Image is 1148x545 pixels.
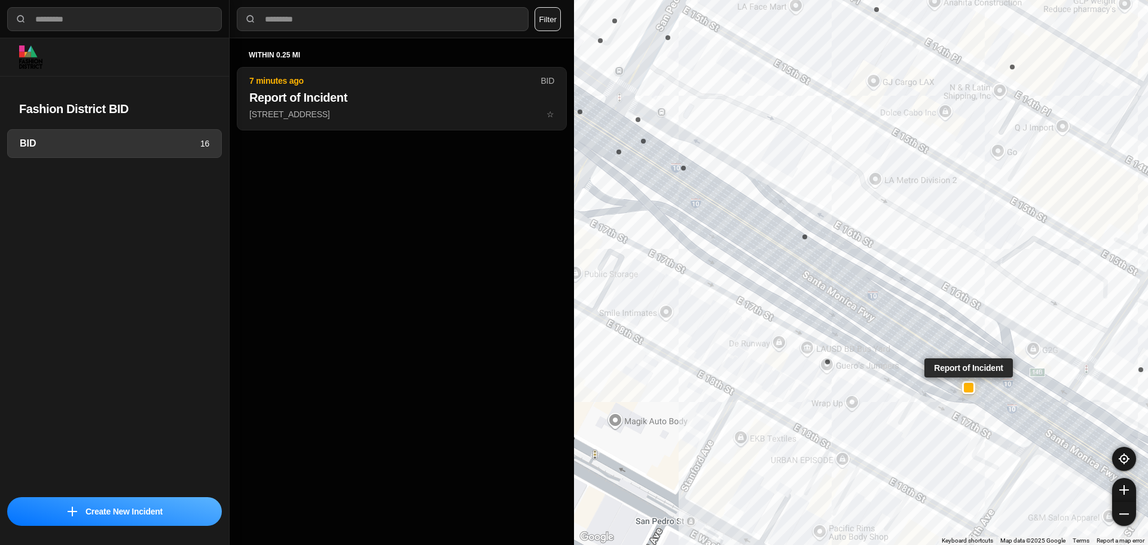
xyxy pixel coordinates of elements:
[200,138,209,150] p: 16
[7,129,222,158] a: BID16
[237,67,567,130] button: 7 minutes agoBIDReport of Incident[STREET_ADDRESS]star
[1112,447,1136,471] button: recenter
[15,13,27,25] img: search
[1119,509,1129,519] img: zoom-out
[1119,453,1129,464] img: recenter
[962,380,975,394] button: Report of Incident
[19,45,42,69] img: logo
[535,7,561,31] button: Filter
[249,75,541,87] p: 7 minutes ago
[1073,537,1089,544] a: Terms (opens in new tab)
[237,109,567,119] a: 7 minutes agoBIDReport of Incident[STREET_ADDRESS]star
[19,101,210,117] h2: Fashion District BID
[20,136,200,151] h3: BID
[68,507,77,516] img: icon
[541,75,554,87] p: BID
[924,358,1012,377] div: Report of Incident
[577,529,616,545] a: Open this area in Google Maps (opens a new window)
[249,89,554,106] h2: Report of Incident
[577,529,616,545] img: Google
[1112,502,1136,526] button: zoom-out
[546,109,554,119] span: star
[86,506,163,517] p: Create New Incident
[245,13,257,25] img: search
[1000,537,1065,544] span: Map data ©2025 Google
[7,497,222,526] button: iconCreate New Incident
[249,108,554,120] p: [STREET_ADDRESS]
[1119,485,1129,495] img: zoom-in
[1112,478,1136,502] button: zoom-in
[1097,537,1144,544] a: Report a map error
[249,50,555,60] h5: within 0.25 mi
[942,537,993,545] button: Keyboard shortcuts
